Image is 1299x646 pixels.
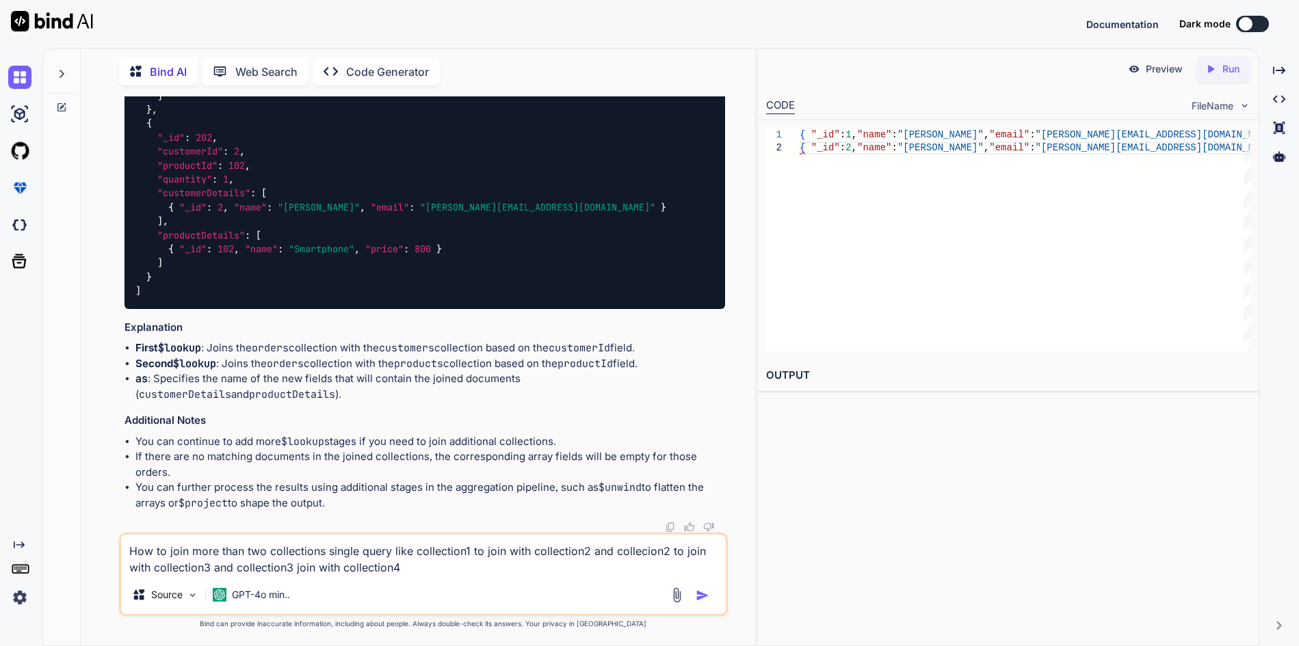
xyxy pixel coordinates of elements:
span: "customerDetails" [157,187,250,200]
span: } [661,201,666,213]
span: "name" [857,142,891,153]
img: Pick Models [187,589,198,601]
img: chevron down [1239,100,1250,111]
span: : [1029,142,1035,153]
img: attachment [669,587,685,603]
span: "name" [857,129,891,140]
span: "_id" [811,142,839,153]
span: "customerId" [157,146,223,158]
code: customerDetails [139,388,231,401]
img: chat [8,66,31,89]
li: : Specifies the name of the new fields that will contain the joined documents ( and ). [135,371,724,402]
span: "email" [989,142,1029,153]
span: : [404,243,409,255]
p: Web Search [235,64,298,80]
span: "[PERSON_NAME][EMAIL_ADDRESS][DOMAIN_NAME]" [420,201,655,213]
span: , [212,131,218,144]
span: } [436,243,442,255]
strong: First [135,341,201,354]
span: Dark mode [1179,17,1231,31]
li: You can continue to add more stages if you need to join additional collections. [135,434,724,450]
span: : [207,243,212,255]
span: "_id" [179,201,207,213]
span: , [983,142,988,153]
img: darkCloudIdeIcon [8,213,31,237]
img: preview [1128,63,1140,75]
span: { [800,129,805,140]
span: 2 [845,142,851,153]
code: $lookup [158,341,201,355]
span: } [146,103,152,116]
span: "email" [989,129,1029,140]
div: 1 [766,129,782,142]
p: Run [1222,62,1239,76]
code: as [135,372,148,386]
span: 2 [218,201,223,213]
span: , [851,142,856,153]
span: "productId" [157,159,218,172]
span: ] [157,90,163,102]
code: customerId [549,341,610,355]
span: : [207,201,212,213]
img: settings [8,586,31,609]
span: ] [157,257,163,269]
span: , [163,215,168,228]
p: Bind can provide inaccurate information, including about people. Always double-check its answers.... [119,619,727,629]
span: , [360,201,365,213]
span: [ [261,187,267,200]
li: You can further process the results using additional stages in the aggregation pipeline, such as ... [135,480,724,511]
span: { [168,243,174,255]
p: Code Generator [346,64,429,80]
img: dislike [703,522,714,533]
p: Bind AI [150,64,187,80]
span: : [185,131,190,144]
code: customers [379,341,434,355]
code: productDetails [249,388,335,401]
span: : [250,187,256,200]
img: Bind AI [11,11,93,31]
span: , [228,173,234,185]
span: : [278,243,283,255]
span: "_id" [811,129,839,140]
span: "[PERSON_NAME]" [278,201,360,213]
span: { [146,118,152,130]
span: , [354,243,360,255]
li: If there are no matching documents in the joined collections, the corresponding array fields will... [135,449,724,480]
span: "productDetails" [157,229,245,241]
span: "[PERSON_NAME]" [897,129,983,140]
span: "quantity" [157,173,212,185]
span: : [212,173,218,185]
p: GPT-4o min.. [232,588,290,602]
span: : [891,142,897,153]
span: "[PERSON_NAME]" [897,142,983,153]
span: FileName [1192,99,1233,113]
span: "name" [245,243,278,255]
span: , [851,129,856,140]
span: 102 [218,243,234,255]
span: : [839,129,845,140]
h3: Additional Notes [124,413,724,429]
span: 2 [234,146,239,158]
span: { [168,201,174,213]
li: : Joins the collection with the collection based on the field. [135,340,724,356]
code: orders [252,341,289,355]
span: , [223,201,228,213]
span: : [891,129,897,140]
img: premium [8,176,31,200]
span: : [839,142,845,153]
span: : [245,229,250,241]
div: 2 [766,142,782,154]
code: productId [557,357,613,371]
code: $lookup [281,435,324,448]
h2: OUTPUT [758,360,1259,392]
span: 1 [845,129,851,140]
span: "name" [234,201,267,213]
span: , [245,159,250,172]
code: products [394,357,443,371]
strong: Second [135,357,216,370]
span: "_id" [157,131,185,144]
code: orders [267,357,304,371]
textarea: How to join more than two collections single query like collection1 to join with collection2 and ... [121,535,725,576]
span: Documentation [1086,18,1159,30]
code: $unwind [599,481,642,494]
